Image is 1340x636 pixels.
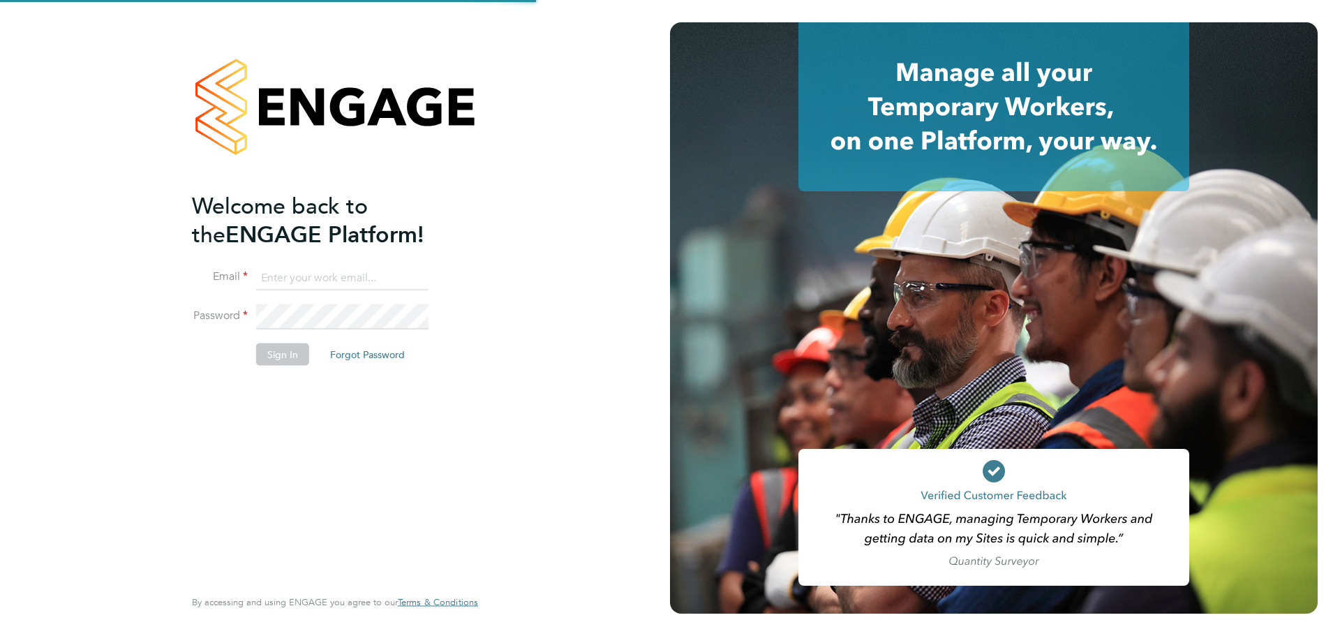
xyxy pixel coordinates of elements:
label: Email [192,269,248,284]
span: Welcome back to the [192,192,368,248]
button: Sign In [256,343,309,366]
span: By accessing and using ENGAGE you agree to our [192,596,478,608]
button: Forgot Password [319,343,416,366]
label: Password [192,309,248,323]
input: Enter your work email... [256,265,429,290]
a: Terms & Conditions [398,597,478,608]
h2: ENGAGE Platform! [192,191,464,249]
span: Terms & Conditions [398,596,478,608]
